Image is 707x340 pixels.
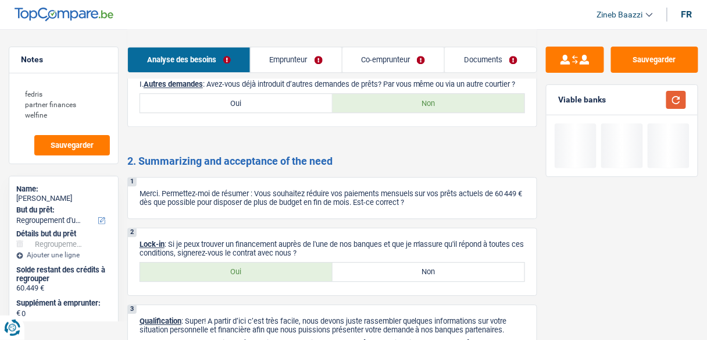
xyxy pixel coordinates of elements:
[140,317,181,325] span: Qualification
[128,305,137,314] div: 3
[16,265,111,284] div: Solde restant des crédits à regrouper
[140,317,525,334] p: : Super! A partir d’ici c’est très facile, nous devons juste rassembler quelques informations sur...
[51,141,94,149] span: Sauvegarder
[16,251,111,259] div: Ajouter une ligne
[342,47,445,72] a: Co-emprunteur
[140,240,525,257] p: : Si je peux trouver un financement auprès de l'une de nos banques et que je m'assure qu'il répon...
[251,47,342,72] a: Emprunteur
[588,5,653,24] a: Zineb Baazzi
[16,194,111,203] div: [PERSON_NAME]
[127,155,537,168] h2: 2. Summarizing and acceptance of the need
[16,299,109,308] label: Supplément à emprunter:
[140,189,525,207] p: Merci. Permettez-moi de résumer : Vous souhaitez réduire vos paiements mensuels sur vos prêts act...
[16,229,111,239] div: Détails but du prêt
[140,94,333,112] label: Oui
[140,240,165,249] span: Lock-in
[333,94,525,112] label: Non
[144,80,203,88] span: Autres demandes
[16,309,20,318] span: €
[16,185,111,194] div: Name:
[128,228,137,237] div: 2
[128,47,250,72] a: Analyse des besoins
[681,9,692,20] div: fr
[558,95,606,105] div: Viable banks
[15,8,113,22] img: TopCompare Logo
[34,135,110,155] button: Sauvegarder
[128,178,137,186] div: 1
[333,263,525,281] label: Non
[611,47,698,73] button: Sauvegarder
[16,284,111,293] div: 60.449 €
[140,80,525,88] p: I. : Avez-vous déjà introduit d’autres demandes de prêts? Par vous même ou via un autre courtier ?
[21,55,106,65] h5: Notes
[445,47,537,72] a: Documents
[140,263,333,281] label: Oui
[16,206,109,215] label: But du prêt:
[597,10,643,20] span: Zineb Baazzi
